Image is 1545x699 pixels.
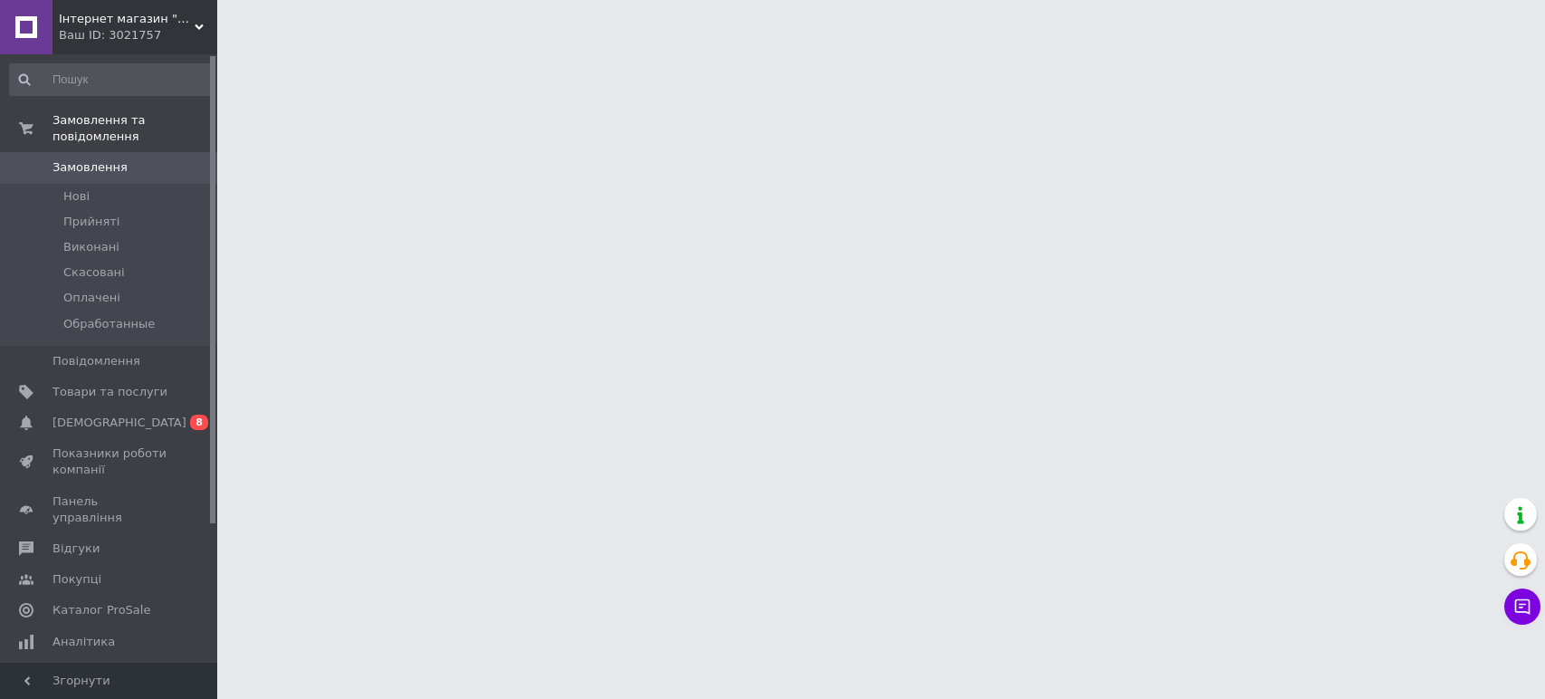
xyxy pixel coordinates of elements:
span: Замовлення та повідомлення [52,112,217,145]
span: Товари та послуги [52,384,167,400]
span: Скасовані [63,264,125,281]
span: Прийняті [63,214,119,230]
span: Виконані [63,239,119,255]
span: Нові [63,188,90,205]
span: Інтернет магазин "ШурупКо" [59,11,195,27]
span: Показники роботи компанії [52,445,167,478]
span: Каталог ProSale [52,602,150,618]
span: Оплачені [63,290,120,306]
span: Покупці [52,571,101,588]
span: Аналітика [52,634,115,650]
button: Чат з покупцем [1504,589,1540,625]
input: Пошук [9,63,213,96]
span: Повідомлення [52,353,140,369]
span: 8 [190,415,208,430]
span: Обработанные [63,316,155,332]
div: Ваш ID: 3021757 [59,27,217,43]
span: Панель управління [52,493,167,526]
span: Відгуки [52,541,100,557]
span: Замовлення [52,159,128,176]
span: [DEMOGRAPHIC_DATA] [52,415,186,431]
